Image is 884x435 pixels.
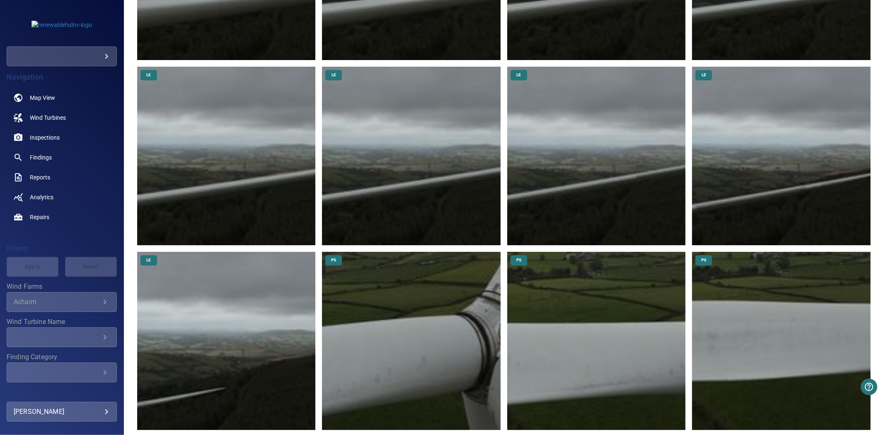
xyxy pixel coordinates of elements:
h4: Filters [7,244,117,253]
span: Findings [30,153,52,162]
span: Reports [30,173,50,181]
span: Wind Turbines [30,114,66,122]
span: Repairs [30,213,49,221]
div: Finding Category [7,362,117,382]
span: PS [511,257,526,263]
span: LE [697,72,711,78]
a: findings noActive [7,147,117,167]
label: Finding Category [7,354,117,360]
a: windturbines noActive [7,108,117,128]
label: Wind Turbine Name [7,319,117,325]
span: LE [511,72,526,78]
span: LE [327,72,341,78]
div: Wind Turbine Name [7,327,117,347]
div: Wind Farms [7,292,117,312]
span: Analytics [30,193,53,201]
a: repairs noActive [7,207,117,227]
div: [PERSON_NAME] [14,405,110,418]
span: Inspections [30,133,60,142]
a: reports noActive [7,167,117,187]
label: Wind Farms [7,283,117,290]
h4: Navigation [7,73,117,81]
img: renewablefsdnv-logo [31,21,92,29]
span: Map View [30,94,55,102]
span: LE [141,72,156,78]
a: inspections noActive [7,128,117,147]
a: map noActive [7,88,117,108]
div: renewablefsdnv [7,46,117,66]
a: analytics noActive [7,187,117,207]
span: PS [696,257,711,263]
span: LE [141,257,156,263]
div: Achairn [14,298,100,306]
span: PS [326,257,341,263]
